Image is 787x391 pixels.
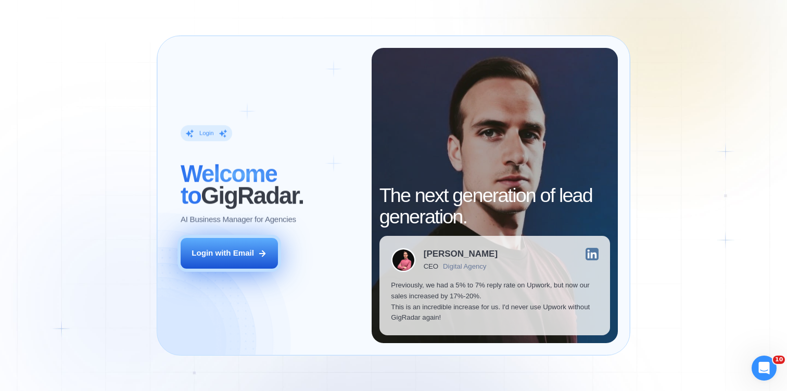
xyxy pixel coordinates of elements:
[424,262,438,270] div: CEO
[181,163,360,206] h2: ‍ GigRadar.
[181,160,277,209] span: Welcome to
[424,249,498,258] div: [PERSON_NAME]
[773,356,785,364] span: 10
[379,185,611,228] h2: The next generation of lead generation.
[199,130,214,137] div: Login
[752,356,777,381] iframe: Intercom live chat
[443,262,486,270] div: Digital Agency
[181,238,278,269] button: Login with Email
[181,215,296,225] p: AI Business Manager for Agencies
[391,280,598,323] p: Previously, we had a 5% to 7% reply rate on Upwork, but now our sales increased by 17%-20%. This ...
[192,248,254,259] div: Login with Email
